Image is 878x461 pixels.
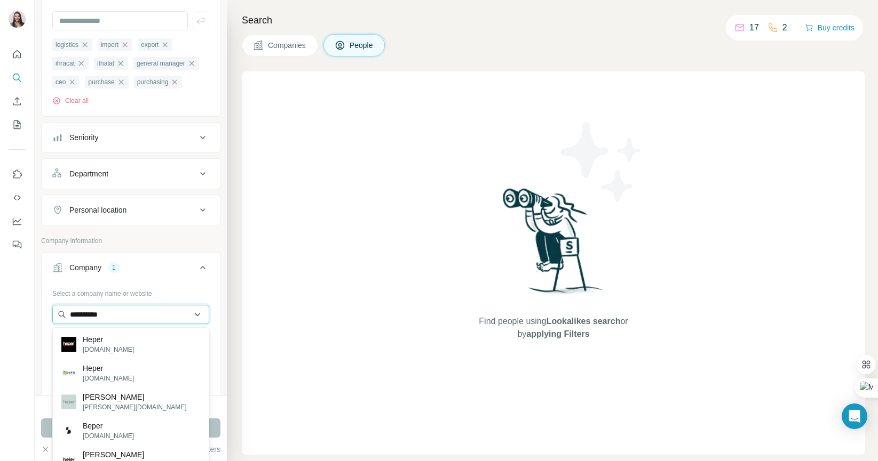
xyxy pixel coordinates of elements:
[83,334,134,345] p: Heper
[52,96,89,106] button: Clear all
[842,403,867,429] div: Open Intercom Messenger
[9,188,26,207] button: Use Surfe API
[61,423,76,438] img: Beper
[61,337,76,352] img: Heper
[56,77,66,87] span: ceo
[350,40,374,51] span: People
[97,59,114,68] span: ithalat
[9,212,26,231] button: Dashboard
[9,235,26,254] button: Feedback
[83,392,187,402] p: [PERSON_NAME]
[69,132,98,143] div: Seniority
[83,345,134,354] p: [DOMAIN_NAME]
[498,185,609,304] img: Surfe Illustration - Woman searching with binoculars
[88,77,114,87] span: purchase
[782,21,787,34] p: 2
[83,420,134,431] p: Beper
[526,329,589,338] span: applying Filters
[42,161,220,187] button: Department
[56,59,75,68] span: ihracat
[242,13,865,28] h4: Search
[61,394,76,409] img: Hepper
[137,77,169,87] span: purchasing
[141,40,159,50] span: export
[61,366,76,381] img: Heper
[83,449,187,460] p: [PERSON_NAME]
[468,315,639,341] span: Find people using or by
[101,40,118,50] span: import
[805,20,855,35] button: Buy credits
[83,374,134,383] p: [DOMAIN_NAME]
[9,45,26,64] button: Quick start
[56,40,78,50] span: logistics
[42,125,220,150] button: Seniority
[69,205,126,215] div: Personal location
[52,285,209,298] div: Select a company name or website
[42,197,220,223] button: Personal location
[69,262,101,273] div: Company
[547,317,621,326] span: Lookalikes search
[9,165,26,184] button: Use Surfe on LinkedIn
[553,114,650,210] img: Surfe Illustration - Stars
[69,168,108,179] div: Department
[9,115,26,134] button: My lists
[9,68,26,87] button: Search
[108,263,120,272] div: 1
[83,431,134,441] p: [DOMAIN_NAME]
[137,59,185,68] span: general manager
[268,40,307,51] span: Companies
[83,402,187,412] p: [PERSON_NAME][DOMAIN_NAME]
[41,236,220,246] p: Company information
[42,255,220,285] button: Company1
[83,363,134,374] p: Heper
[749,21,759,34] p: 17
[9,11,26,28] img: Avatar
[41,444,72,455] button: Clear
[9,92,26,111] button: Enrich CSV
